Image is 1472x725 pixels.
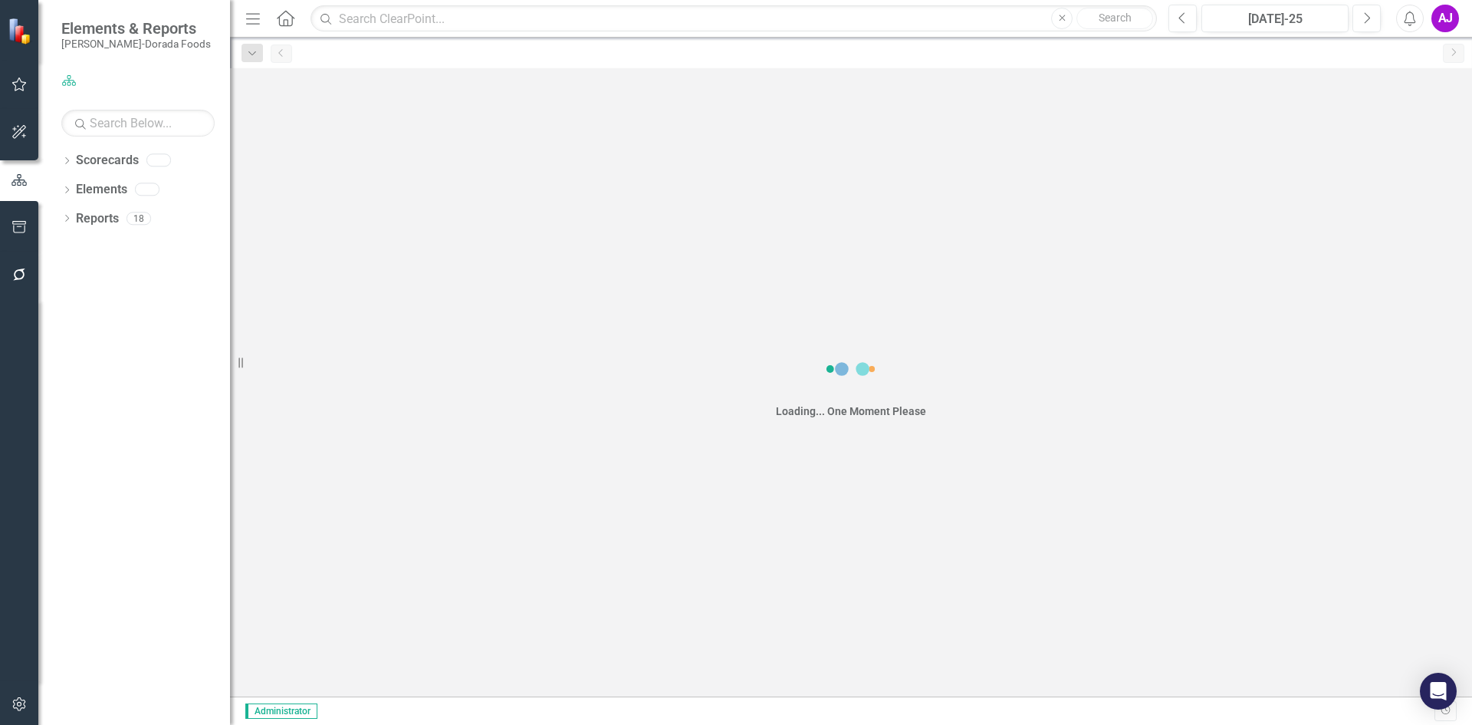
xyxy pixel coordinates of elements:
div: 18 [127,212,151,225]
button: [DATE]-25 [1201,5,1349,32]
a: Reports [76,210,119,228]
a: Elements [76,181,127,199]
div: Open Intercom Messenger [1420,673,1457,710]
a: Scorecards [76,152,139,170]
div: Loading... One Moment Please [776,404,926,419]
input: Search Below... [61,110,215,137]
span: Search [1099,12,1132,24]
button: AJ [1431,5,1459,32]
span: Administrator [245,704,317,719]
div: [DATE]-25 [1207,10,1343,28]
input: Search ClearPoint... [310,5,1157,32]
button: Search [1076,8,1153,29]
img: ClearPoint Strategy [8,18,34,44]
small: [PERSON_NAME]-Dorada Foods [61,38,211,50]
span: Elements & Reports [61,19,211,38]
